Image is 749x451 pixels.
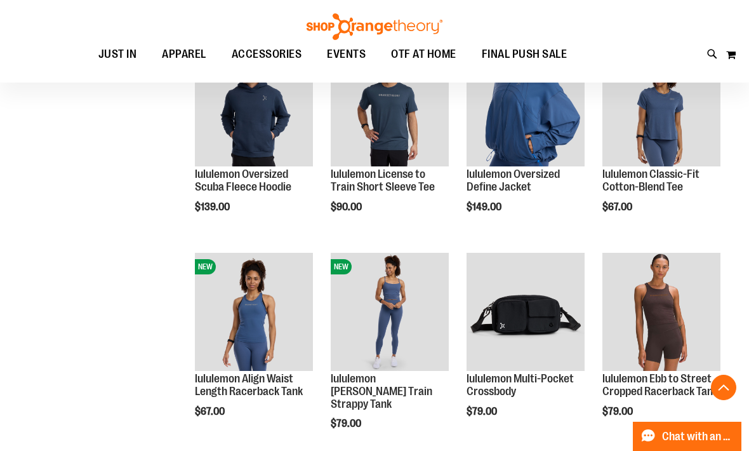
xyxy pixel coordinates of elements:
[469,40,580,69] a: FINAL PUSH SALE
[324,42,455,245] div: product
[232,40,302,69] span: ACCESSORIES
[189,246,319,449] div: product
[189,42,319,245] div: product
[305,13,444,40] img: Shop Orangetheory
[195,201,232,213] span: $139.00
[711,375,736,400] button: Back To Top
[602,253,720,371] img: lululemon Ebb to Street Cropped Racerback Tank
[602,372,718,398] a: lululemon Ebb to Street Cropped Racerback Tank
[331,168,435,193] a: lululemon License to Train Short Sleeve Tee
[162,40,206,69] span: APPAREL
[331,201,364,213] span: $90.00
[467,48,585,168] a: lululemon Oversized Define JacketNEW
[149,40,219,69] a: APPAREL
[467,48,585,166] img: lululemon Oversized Define Jacket
[195,168,291,193] a: lululemon Oversized Scuba Fleece Hoodie
[195,372,303,398] a: lululemon Align Waist Length Racerback Tank
[467,168,560,193] a: lululemon Oversized Define Jacket
[391,40,456,69] span: OTF AT HOME
[596,246,727,449] div: product
[482,40,567,69] span: FINAL PUSH SALE
[662,431,734,443] span: Chat with an Expert
[467,253,585,371] img: lululemon Multi-Pocket Crossbody
[602,406,635,417] span: $79.00
[331,253,449,373] a: lululemon Wunder Train Strappy TankNEW
[86,40,150,69] a: JUST IN
[467,201,503,213] span: $149.00
[596,42,727,245] div: product
[331,259,352,274] span: NEW
[219,40,315,69] a: ACCESSORIES
[195,48,313,166] img: lululemon Oversized Scuba Fleece Hoodie
[602,253,720,373] a: lululemon Ebb to Street Cropped Racerback Tank
[602,48,720,166] img: lululemon Classic-Fit Cotton-Blend Tee
[331,418,363,429] span: $79.00
[195,253,313,371] img: lululemon Align Waist Length Racerback Tank
[602,201,634,213] span: $67.00
[98,40,137,69] span: JUST IN
[331,253,449,371] img: lululemon Wunder Train Strappy Tank
[314,40,378,69] a: EVENTS
[467,372,574,398] a: lululemon Multi-Pocket Crossbody
[460,246,591,449] div: product
[602,168,699,193] a: lululemon Classic-Fit Cotton-Blend Tee
[467,406,499,417] span: $79.00
[195,253,313,373] a: lululemon Align Waist Length Racerback TankNEW
[327,40,366,69] span: EVENTS
[331,48,449,168] a: lululemon License to Train Short Sleeve TeeNEW
[195,406,227,417] span: $67.00
[331,48,449,166] img: lululemon License to Train Short Sleeve Tee
[195,259,216,274] span: NEW
[633,422,742,451] button: Chat with an Expert
[378,40,469,69] a: OTF AT HOME
[331,372,432,410] a: lululemon [PERSON_NAME] Train Strappy Tank
[467,253,585,373] a: lululemon Multi-Pocket Crossbody
[602,48,720,168] a: lululemon Classic-Fit Cotton-Blend TeeNEW
[195,48,313,168] a: lululemon Oversized Scuba Fleece HoodieNEW
[460,42,591,245] div: product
